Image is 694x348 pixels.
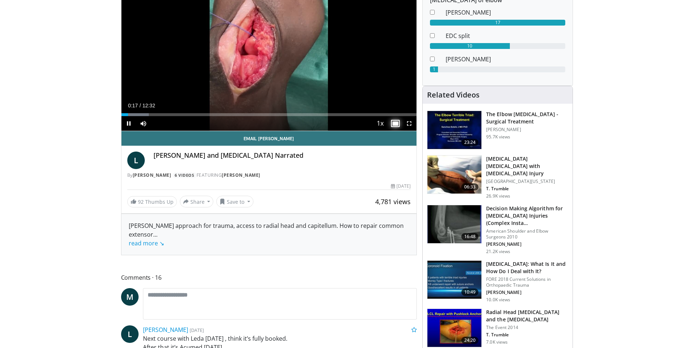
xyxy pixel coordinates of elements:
[427,91,480,99] h4: Related Videos
[486,111,568,125] h3: The Elbow [MEDICAL_DATA] - Surgical Treatment
[387,116,402,131] button: Disable picture-in-picture mode
[427,111,481,149] img: 162531_0000_1.png.150x105_q85_crop-smart_upscale.jpg
[373,116,387,131] button: Playback Rate
[402,116,416,131] button: Fullscreen
[440,8,571,17] dd: [PERSON_NAME]
[427,111,568,149] a: 23:24 The Elbow [MEDICAL_DATA] - Surgical Treatment [PERSON_NAME] 95.7K views
[486,179,568,184] p: [GEOGRAPHIC_DATA][US_STATE]
[486,332,568,338] p: T. Trumble
[127,152,145,169] a: L
[486,186,568,192] p: T. Trumble
[142,103,155,108] span: 12:32
[486,193,510,199] p: 26.9K views
[121,325,139,343] a: L
[486,228,568,240] p: American Shoulder and Elbow Surgeons 2010
[486,297,510,303] p: 10.0K views
[427,309,481,347] img: 9a23cfc8-c674-42b0-a603-dd1074ba5b3d.150x105_q85_crop-smart_upscale.jpg
[440,55,571,64] dd: [PERSON_NAME]
[129,239,164,247] a: read more ↘
[127,196,177,207] a: 92 Thumbs Up
[486,155,568,177] h3: [MEDICAL_DATA] [MEDICAL_DATA] with [MEDICAL_DATA] Injury
[121,288,139,306] a: M
[138,198,144,205] span: 92
[121,113,417,116] div: Progress Bar
[121,131,417,146] a: Email [PERSON_NAME]
[121,116,136,131] button: Pause
[430,43,509,49] div: 10
[127,172,411,179] div: By FEATURING
[154,152,411,160] h4: [PERSON_NAME] and [MEDICAL_DATA] Narrated
[486,260,568,275] h3: [MEDICAL_DATA]: What Is It and How Do I Deal with It?
[427,309,568,347] a: 24:20 Radial Head [MEDICAL_DATA] and the [MEDICAL_DATA] The Event 2014 T. Trumble 7.0K views
[180,196,214,207] button: Share
[427,261,481,299] img: 87bfdc82-efac-4e11-adae-ebe37a6867b8.150x105_q85_crop-smart_upscale.jpg
[461,337,479,344] span: 24:20
[128,103,138,108] span: 0:17
[486,309,568,323] h3: Radial Head [MEDICAL_DATA] and the [MEDICAL_DATA]
[133,172,171,178] a: [PERSON_NAME]
[375,197,411,206] span: 4,781 views
[440,31,571,40] dd: EDC split
[427,260,568,303] a: 10:49 [MEDICAL_DATA]: What Is It and How Do I Deal with It? FORE 2018 Current Solutions in Orthop...
[391,183,411,190] div: [DATE]
[136,116,151,131] button: Mute
[486,339,508,345] p: 7.0K views
[222,172,260,178] a: [PERSON_NAME]
[461,288,479,296] span: 10:49
[461,233,479,240] span: 16:48
[486,249,510,255] p: 21.2K views
[486,325,568,330] p: The Event 2014
[129,230,164,247] span: ...
[486,127,568,133] p: [PERSON_NAME]
[129,221,410,248] div: [PERSON_NAME] approach for trauma, access to radial head and capitellum. How to repair common ext...
[190,327,204,333] small: [DATE]
[430,20,565,26] div: 17
[461,183,479,191] span: 06:33
[121,273,417,282] span: Comments 16
[172,172,197,179] a: 6 Videos
[486,205,568,227] h3: Decision Making Algorithm for [MEDICAL_DATA] Injuries (Complex Insta…
[143,326,188,334] a: [PERSON_NAME]
[427,156,481,194] img: 76186_0000_3.png.150x105_q85_crop-smart_upscale.jpg
[486,134,510,140] p: 95.7K views
[461,139,479,146] span: 23:24
[216,196,253,207] button: Save to
[427,155,568,199] a: 06:33 [MEDICAL_DATA] [MEDICAL_DATA] with [MEDICAL_DATA] Injury [GEOGRAPHIC_DATA][US_STATE] T. Tru...
[427,205,481,243] img: kin_1.png.150x105_q85_crop-smart_upscale.jpg
[486,241,568,247] p: [PERSON_NAME]
[427,205,568,255] a: 16:48 Decision Making Algorithm for [MEDICAL_DATA] Injuries (Complex Insta… American Shoulder and...
[430,66,438,72] div: 1
[140,103,141,108] span: /
[486,290,568,295] p: [PERSON_NAME]
[486,276,568,288] p: FORE 2018 Current Solutions in Orthopaedic Trauma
